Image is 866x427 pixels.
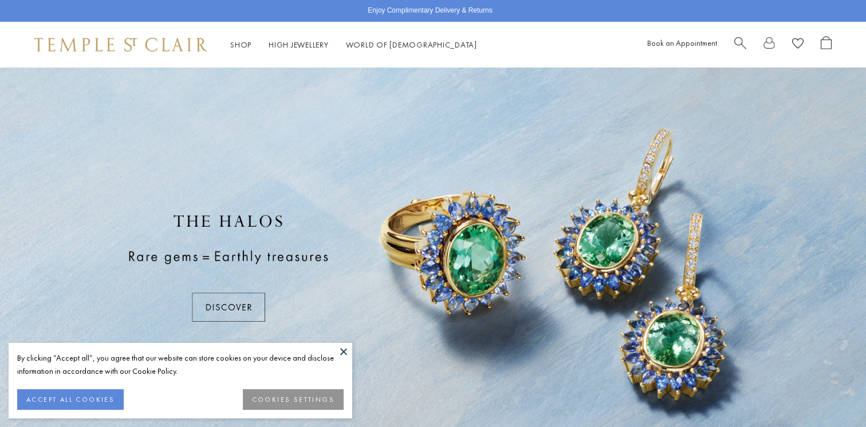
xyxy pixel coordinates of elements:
[230,38,477,52] nav: Main navigation
[792,36,804,54] a: View Wishlist
[269,39,329,50] a: High JewelleryHigh Jewellery
[243,389,344,410] button: COOKIES SETTINGS
[17,351,344,378] div: By clicking “Accept all”, you agree that our website can store cookies on your device and disclos...
[230,39,251,50] a: ShopShop
[34,38,207,52] img: Temple St. Clair
[17,389,124,410] button: ACCEPT ALL COOKIES
[809,373,855,416] iframe: Gorgias live chat messenger
[821,36,832,54] a: Open Shopping Bag
[346,39,477,50] a: World of [DEMOGRAPHIC_DATA]World of [DEMOGRAPHIC_DATA]
[647,38,717,48] a: Book an Appointment
[368,5,492,17] p: Enjoy Complimentary Delivery & Returns
[734,36,746,54] a: Search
